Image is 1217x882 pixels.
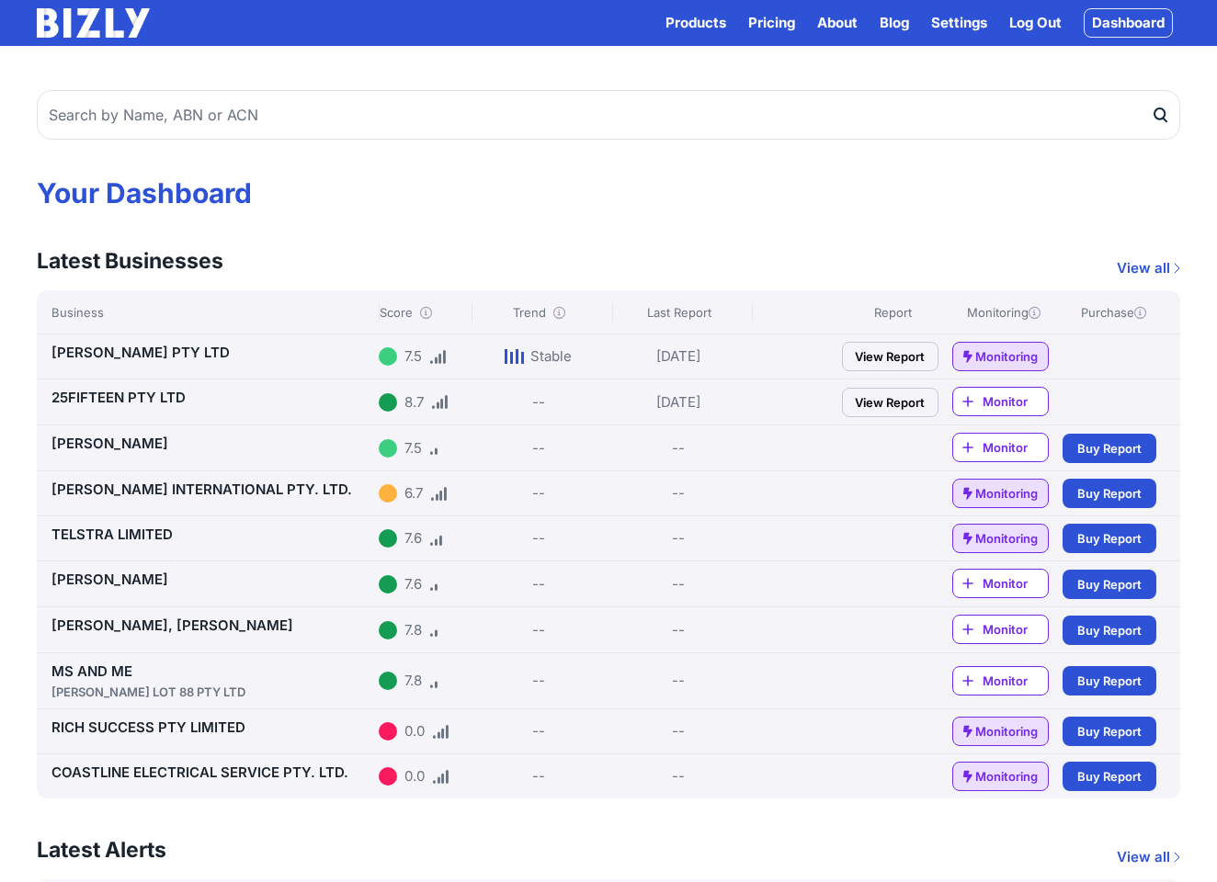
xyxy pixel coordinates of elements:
a: Buy Report [1063,762,1156,791]
div: Monitoring [952,303,1055,322]
a: [PERSON_NAME] INTERNATIONAL PTY. LTD. [51,481,352,498]
button: Products [665,12,726,34]
div: Trend [472,303,605,322]
input: Search by Name, ABN or ACN [37,90,1180,140]
a: View Report [842,388,938,417]
h3: Latest Alerts [37,835,166,865]
div: Stable [530,345,572,367]
span: Buy Report [1077,767,1142,786]
span: Buy Report [1077,529,1142,548]
span: Monitor [983,620,1048,639]
div: -- [532,527,545,549]
a: [PERSON_NAME] [51,571,168,588]
h1: Your Dashboard [37,176,1180,209]
div: -- [532,573,545,595]
span: Buy Report [1077,672,1142,690]
a: Monitoring [952,762,1049,791]
a: Dashboard [1084,8,1173,38]
div: -- [532,391,545,413]
a: Monitor [952,433,1049,462]
div: Score [379,303,465,322]
span: Buy Report [1077,439,1142,458]
div: 7.8 [404,670,422,692]
a: Monitor [952,666,1049,695]
div: -- [532,437,545,459]
div: -- [532,670,545,692]
div: -- [612,479,745,508]
a: View all [1117,846,1180,868]
div: -- [612,524,745,553]
div: 0.0 [404,765,425,787]
a: Monitor [952,387,1049,416]
span: Buy Report [1077,575,1142,594]
a: Buy Report [1063,717,1156,746]
a: [PERSON_NAME], [PERSON_NAME] [51,616,293,634]
div: Report [842,303,945,322]
span: Monitoring [975,347,1038,366]
a: TELSTRA LIMITED [51,526,173,543]
div: 7.8 [404,619,422,641]
a: Monitoring [952,717,1049,746]
a: Monitoring [952,479,1049,508]
span: Monitor [983,574,1048,593]
div: -- [612,615,745,645]
div: -- [532,482,545,504]
h3: Latest Businesses [37,246,223,276]
div: 7.5 [404,345,422,367]
span: Buy Report [1077,484,1142,503]
div: [PERSON_NAME] LOT 88 PTY LTD [51,683,371,701]
a: [PERSON_NAME] [51,435,168,452]
a: Monitor [952,569,1049,598]
a: Buy Report [1063,479,1156,508]
a: RICH SUCCESS PTY LIMITED [51,718,245,736]
a: Buy Report [1063,570,1156,599]
div: 8.7 [404,391,424,413]
a: Monitoring [952,342,1049,371]
div: 7.6 [404,573,422,595]
a: Blog [880,12,909,34]
span: Monitor [983,672,1048,690]
div: -- [532,619,545,641]
a: Buy Report [1063,616,1156,645]
a: 25FIFTEEN PTY LTD [51,389,186,406]
div: -- [612,661,745,701]
span: Monitoring [975,767,1038,786]
span: Buy Report [1077,722,1142,741]
a: View Report [842,342,938,371]
div: -- [612,569,745,599]
a: Buy Report [1063,434,1156,463]
a: Pricing [748,12,795,34]
span: Monitoring [975,529,1038,548]
a: Monitoring [952,524,1049,553]
a: Buy Report [1063,666,1156,695]
a: MS AND ME[PERSON_NAME] LOT 88 PTY LTD [51,662,371,701]
div: -- [612,762,745,791]
div: [DATE] [612,387,745,417]
a: Buy Report [1063,524,1156,553]
span: Monitor [983,438,1048,457]
a: Monitor [952,615,1049,644]
div: -- [612,717,745,746]
span: Monitoring [975,722,1038,741]
a: COASTLINE ELECTRICAL SERVICE PTY. LTD. [51,763,348,781]
div: -- [612,433,745,463]
a: [PERSON_NAME] PTY LTD [51,344,230,361]
span: Monitoring [975,484,1038,503]
div: 7.5 [404,437,422,459]
div: 7.6 [404,527,422,549]
span: Buy Report [1077,621,1142,639]
div: 6.7 [404,482,423,504]
div: [DATE] [612,342,745,371]
div: -- [532,720,545,742]
div: Last Report [612,303,745,322]
a: View all [1117,257,1180,279]
div: 0.0 [404,720,425,742]
a: Settings [931,12,987,34]
span: Monitor [983,392,1048,411]
div: Purchase [1063,303,1166,322]
a: Log Out [1009,12,1062,34]
a: About [817,12,858,34]
div: -- [532,765,545,787]
div: Business [51,303,371,322]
